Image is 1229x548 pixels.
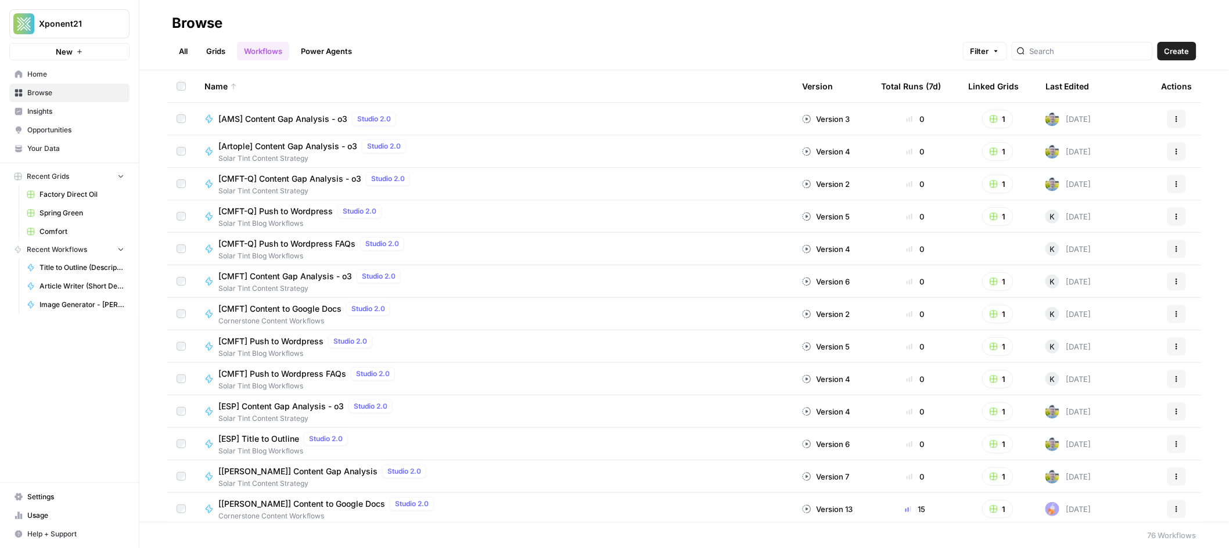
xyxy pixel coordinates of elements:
[21,222,130,241] a: Comfort
[1045,307,1091,321] div: [DATE]
[218,478,431,489] span: Solar Tint Content Strategy
[13,13,34,34] img: Xponent21 Logo
[218,316,395,326] span: Cornerstone Content Workflows
[218,466,378,477] span: [[PERSON_NAME]] Content Gap Analysis
[1050,373,1055,385] span: K
[27,244,87,255] span: Recent Workflows
[982,337,1014,356] button: 1
[204,112,784,126] a: [AMS] Content Gap Analysis - o3Studio 2.0
[9,102,130,121] a: Insights
[9,506,130,525] a: Usage
[218,205,333,217] span: [CMFT-Q] Push to Wordpress
[367,141,401,152] span: Studio 2.0
[39,281,124,291] span: Article Writer (Short Description and Tie In Test)
[1045,275,1091,289] div: [DATE]
[1050,341,1055,352] span: K
[982,110,1014,128] button: 1
[218,336,324,347] span: [CMFT] Push to Wordpress
[1148,529,1196,541] div: 76 Workflows
[218,113,347,125] span: [AMS] Content Gap Analysis - o3
[802,341,850,352] div: Version 5
[982,142,1014,161] button: 1
[21,277,130,295] a: Article Writer (Short Description and Tie In Test)
[27,143,124,154] span: Your Data
[802,243,850,255] div: Version 4
[218,251,409,261] span: Solar Tint Blog Workflows
[1165,45,1190,57] span: Create
[1045,470,1091,484] div: [DATE]
[21,258,130,277] a: Title to Outline (Description and Tie-in Test)
[362,271,396,282] span: Studio 2.0
[218,348,377,359] span: Solar Tint Blog Workflows
[218,498,385,510] span: [[PERSON_NAME]] Content to Google Docs
[172,42,195,60] a: All
[39,189,124,200] span: Factory Direct Oil
[802,308,850,320] div: Version 2
[357,114,391,124] span: Studio 2.0
[1045,70,1090,102] div: Last Edited
[1162,70,1192,102] div: Actions
[204,237,784,261] a: [CMFT-Q] Push to Wordpress FAQsStudio 2.0Solar Tint Blog Workflows
[802,438,850,450] div: Version 6
[204,204,784,229] a: [CMFT-Q] Push to WordpressStudio 2.0Solar Tint Blog Workflows
[1045,112,1091,126] div: [DATE]
[27,171,69,182] span: Recent Grids
[9,65,130,84] a: Home
[218,238,355,250] span: [CMFT-Q] Push to Wordpress FAQs
[881,146,950,157] div: 0
[1050,308,1055,320] span: K
[237,42,289,60] a: Workflows
[309,434,343,444] span: Studio 2.0
[1045,145,1091,158] div: [DATE]
[982,370,1014,388] button: 1
[1045,177,1091,191] div: [DATE]
[881,341,950,352] div: 0
[1045,340,1091,354] div: [DATE]
[1045,437,1059,451] img: 7o9iy2kmmc4gt2vlcbjqaas6vz7k
[218,173,361,185] span: [CMFT-Q] Content Gap Analysis - o3
[204,464,784,489] a: [[PERSON_NAME]] Content Gap AnalysisStudio 2.0Solar Tint Content Strategy
[39,262,124,273] span: Title to Outline (Description and Tie-in Test)
[881,438,950,450] div: 0
[218,218,386,229] span: Solar Tint Blog Workflows
[1045,145,1059,158] img: 7o9iy2kmmc4gt2vlcbjqaas6vz7k
[881,70,941,102] div: Total Runs (7d)
[27,529,124,539] span: Help + Support
[982,175,1014,193] button: 1
[982,435,1014,453] button: 1
[968,70,1019,102] div: Linked Grids
[351,304,385,314] span: Studio 2.0
[172,14,222,33] div: Browse
[881,406,950,417] div: 0
[982,402,1014,421] button: 1
[1045,405,1091,419] div: [DATE]
[204,302,784,326] a: [CMFT] Content to Google DocsStudio 2.0Cornerstone Content Workflows
[881,308,950,320] div: 0
[218,303,342,315] span: [CMFT] Content to Google Docs
[963,42,1007,60] button: Filter
[204,70,784,102] div: Name
[802,113,850,125] div: Version 3
[802,503,853,515] div: Version 13
[294,42,359,60] a: Power Agents
[204,367,784,391] a: [CMFT] Push to Wordpress FAQsStudio 2.0Solar Tint Blog Workflows
[1045,177,1059,191] img: 7o9iy2kmmc4gt2vlcbjqaas6vz7k
[1045,470,1059,484] img: 7o9iy2kmmc4gt2vlcbjqaas6vz7k
[9,488,130,506] a: Settings
[1045,372,1091,386] div: [DATE]
[802,211,850,222] div: Version 5
[218,140,357,152] span: [Artople] Content Gap Analysis - o3
[218,511,439,521] span: Cornerstone Content Workflows
[199,42,232,60] a: Grids
[1045,210,1091,223] div: [DATE]
[9,168,130,185] button: Recent Grids
[1045,112,1059,126] img: 7o9iy2kmmc4gt2vlcbjqaas6vz7k
[27,510,124,521] span: Usage
[802,471,849,482] div: Version 7
[9,43,130,60] button: New
[1030,45,1148,57] input: Search
[802,178,850,190] div: Version 2
[881,178,950,190] div: 0
[881,471,950,482] div: 0
[218,186,415,196] span: Solar Tint Content Strategy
